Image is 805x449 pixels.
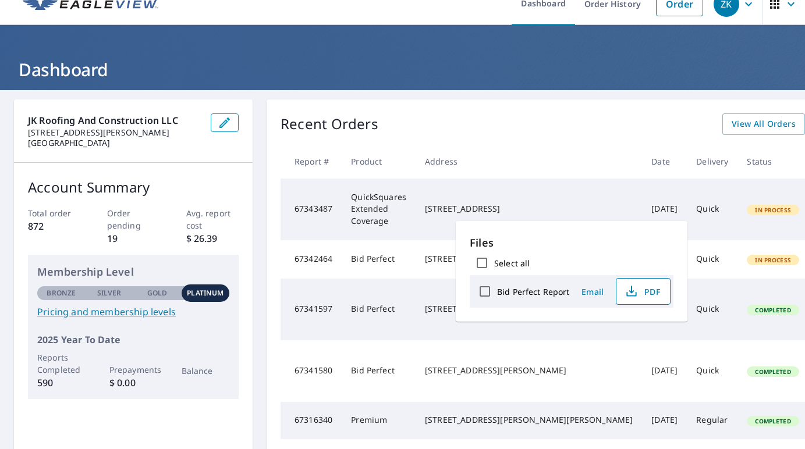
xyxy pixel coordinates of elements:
[425,303,633,315] div: [STREET_ADDRESS][PERSON_NAME]
[187,288,224,298] p: Platinum
[748,256,798,264] span: In Process
[47,288,76,298] p: Bronze
[37,305,229,319] a: Pricing and membership levels
[281,144,342,179] th: Report #
[342,402,416,439] td: Premium
[182,365,230,377] p: Balance
[281,113,378,135] p: Recent Orders
[732,117,796,131] span: View All Orders
[107,231,160,245] p: 19
[281,240,342,279] td: 67342464
[642,179,687,240] td: [DATE]
[416,144,642,179] th: Address
[28,177,239,198] p: Account Summary
[14,58,791,81] h1: Dashboard
[37,376,86,390] p: 590
[722,113,805,135] a: View All Orders
[281,279,342,340] td: 67341597
[642,144,687,179] th: Date
[109,364,158,376] p: Prepayments
[687,402,737,439] td: Regular
[425,414,633,426] div: [STREET_ADDRESS][PERSON_NAME][PERSON_NAME]
[281,340,342,402] td: 67341580
[37,264,229,280] p: Membership Level
[186,231,239,245] p: $ 26.39
[342,144,416,179] th: Product
[748,417,797,425] span: Completed
[687,179,737,240] td: Quick
[687,144,737,179] th: Delivery
[616,278,671,305] button: PDF
[109,376,158,390] p: $ 0.00
[623,284,661,298] span: PDF
[107,207,160,231] p: Order pending
[425,203,633,215] div: [STREET_ADDRESS]
[37,351,86,376] p: Reports Completed
[748,306,797,314] span: Completed
[642,402,687,439] td: [DATE]
[687,240,737,279] td: Quick
[342,340,416,402] td: Bid Perfect
[687,279,737,340] td: Quick
[579,286,607,297] span: Email
[147,288,167,298] p: Gold
[497,286,569,297] label: Bid Perfect Report
[425,253,633,265] div: [STREET_ADDRESS]
[281,179,342,240] td: 67343487
[186,207,239,231] p: Avg. report cost
[342,240,416,279] td: Bid Perfect
[748,368,797,376] span: Completed
[342,279,416,340] td: Bid Perfect
[642,340,687,402] td: [DATE]
[494,258,530,269] label: Select all
[687,340,737,402] td: Quick
[28,219,81,233] p: 872
[425,365,633,376] div: [STREET_ADDRESS][PERSON_NAME]
[281,402,342,439] td: 67316340
[470,235,673,251] p: Files
[28,138,201,148] p: [GEOGRAPHIC_DATA]
[748,206,798,214] span: In Process
[574,283,611,301] button: Email
[28,207,81,219] p: Total order
[342,179,416,240] td: QuickSquares Extended Coverage
[37,333,229,347] p: 2025 Year To Date
[97,288,122,298] p: Silver
[28,127,201,138] p: [STREET_ADDRESS][PERSON_NAME]
[28,113,201,127] p: JK Roofing and Construction LLC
